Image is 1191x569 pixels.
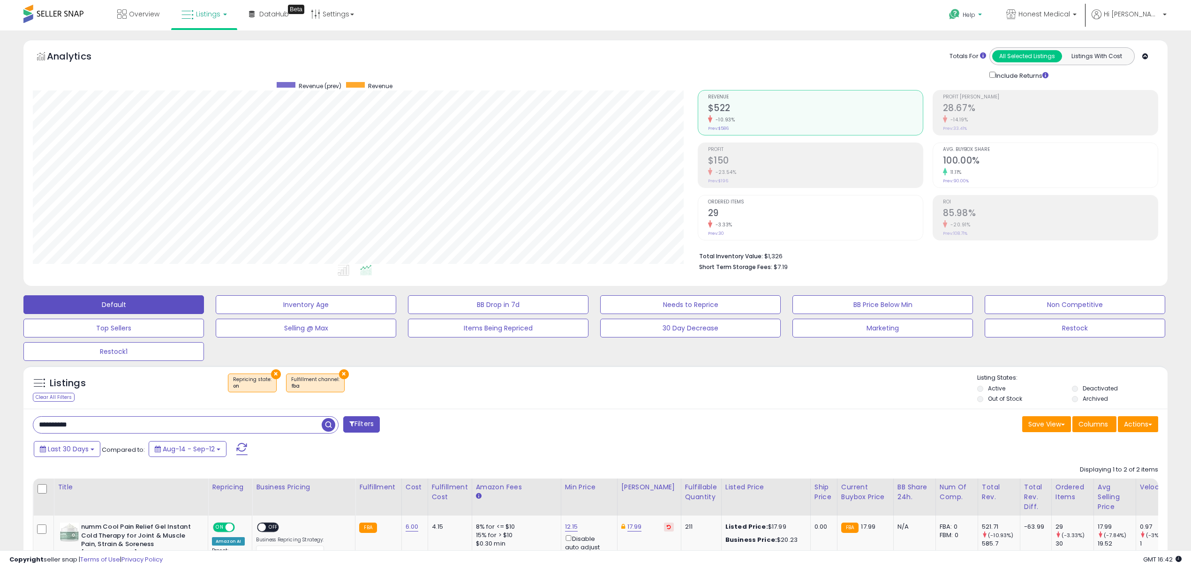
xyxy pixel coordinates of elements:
div: on [233,383,271,389]
div: Include Returns [982,70,1060,81]
div: 1 [1140,539,1178,548]
button: 30 Day Decrease [600,319,781,337]
a: Terms of Use [80,555,120,564]
div: Total Rev. [982,482,1016,502]
label: Archived [1083,395,1108,403]
div: 30 [1055,539,1093,548]
h2: 100.00% [943,155,1158,168]
div: 0.97 [1140,523,1178,531]
div: : [725,549,803,557]
button: × [339,369,349,379]
small: (-3.33%) [1062,532,1085,539]
h5: Analytics [47,50,110,65]
label: Out of Stock [988,395,1022,403]
span: $7.19 [774,262,788,271]
div: FBA: 0 [940,523,971,531]
small: -3.33% [712,221,732,228]
a: 17.99 [627,522,642,532]
button: Restock [985,319,1165,337]
button: Columns [1072,416,1116,432]
div: Business Pricing [256,482,351,492]
b: Total Inventory Value: [699,252,763,260]
label: Active [988,384,1005,392]
span: Revenue [708,95,923,100]
span: OFF [266,524,281,532]
div: 29 [1055,523,1093,531]
div: Total Rev. Diff. [1024,482,1048,512]
label: Business Repricing Strategy: [256,537,324,543]
div: -63.99 [1024,523,1044,531]
div: Current Buybox Price [841,482,889,502]
div: Ordered Items [1055,482,1090,502]
label: Deactivated [1083,384,1118,392]
span: 2025-10-13 16:42 GMT [1143,555,1182,564]
span: Listings [196,9,220,19]
span: Avg. Buybox Share [943,147,1158,152]
p: Listing States: [977,374,1168,382]
i: Get Help [949,8,960,20]
div: 4.15 [432,523,465,531]
span: Help [963,11,975,19]
button: All Selected Listings [992,50,1062,62]
div: $0.30 min [476,539,554,548]
small: FBA [841,523,859,533]
button: Save View [1022,416,1071,432]
div: seller snap | | [9,555,163,564]
button: Listings With Cost [1062,50,1131,62]
div: Tooltip anchor [288,5,304,14]
span: Profit [708,147,923,152]
div: Repricing [212,482,248,492]
button: BB Drop in 7d [408,295,588,314]
small: -20.91% [947,221,971,228]
div: 0.00 [814,523,830,531]
button: Marketing [792,319,973,337]
div: Disable auto adjust min [565,533,610,561]
span: Repricing state : [233,376,271,390]
div: FBM: 0 [940,531,971,539]
span: DataHub [259,9,289,19]
div: N/A [897,523,928,531]
div: Avg Selling Price [1098,482,1132,512]
div: Fulfillment Cost [432,482,468,502]
span: Hi [PERSON_NAME] [1104,9,1160,19]
small: Prev: 90.00% [943,178,969,184]
div: Velocity [1140,482,1174,492]
a: 12.15 [565,522,578,532]
div: 15% for > $10 [476,531,554,539]
li: $1,326 [699,250,1152,261]
a: Hi [PERSON_NAME] [1092,9,1167,30]
b: Business Price: [725,535,777,544]
small: Prev: $196 [708,178,728,184]
span: Fulfillment channel : [291,376,339,390]
span: Aug-14 - Sep-12 [163,444,215,454]
small: 11.11% [947,169,962,176]
small: Prev: 33.41% [943,126,967,131]
span: Columns [1078,419,1108,429]
div: Totals For [950,52,986,61]
button: Default [23,295,204,314]
div: 521.71 [982,523,1020,531]
a: Help [942,1,991,30]
div: Cost [406,482,424,492]
b: Quantity discounts [725,548,793,557]
span: Profit [PERSON_NAME] [943,95,1158,100]
span: OFF [234,524,249,532]
span: Overview [129,9,159,19]
div: Fulfillment [359,482,397,492]
h2: 28.67% [943,103,1158,115]
small: (-7.84%) [1104,532,1126,539]
div: 8% for <= $10 [476,523,554,531]
div: 19.52 [1098,539,1136,548]
b: Short Term Storage Fees: [699,263,772,271]
div: Min Price [565,482,613,492]
small: Prev: $586 [708,126,729,131]
button: Items Being Repriced [408,319,588,337]
small: Amazon Fees. [476,492,482,501]
h5: Listings [50,377,86,390]
div: 211 [685,523,714,531]
button: × [271,369,281,379]
div: [PERSON_NAME] [621,482,677,492]
h2: 85.98% [943,208,1158,220]
small: (-3%) [1146,532,1161,539]
button: Non Competitive [985,295,1165,314]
